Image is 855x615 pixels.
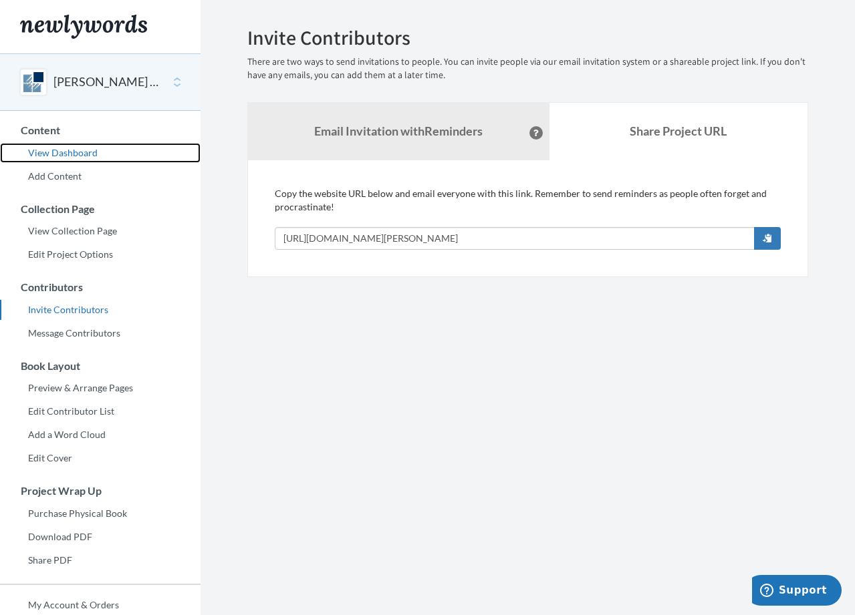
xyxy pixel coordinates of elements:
[247,27,808,49] h2: Invite Contributors
[275,187,781,250] div: Copy the website URL below and email everyone with this link. Remember to send reminders as peopl...
[53,73,162,91] button: [PERSON_NAME] Book of Mental Health Recipes
[752,575,842,608] iframe: Opens a widget where you can chat to one of our agents
[630,124,727,138] b: Share Project URL
[1,124,201,136] h3: Content
[1,281,201,293] h3: Contributors
[20,15,147,39] img: Newlywords logo
[247,55,808,82] p: There are two ways to send invitations to people. You can invite people via our email invitation ...
[314,124,483,138] strong: Email Invitation with Reminders
[1,485,201,497] h3: Project Wrap Up
[1,203,201,215] h3: Collection Page
[1,360,201,372] h3: Book Layout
